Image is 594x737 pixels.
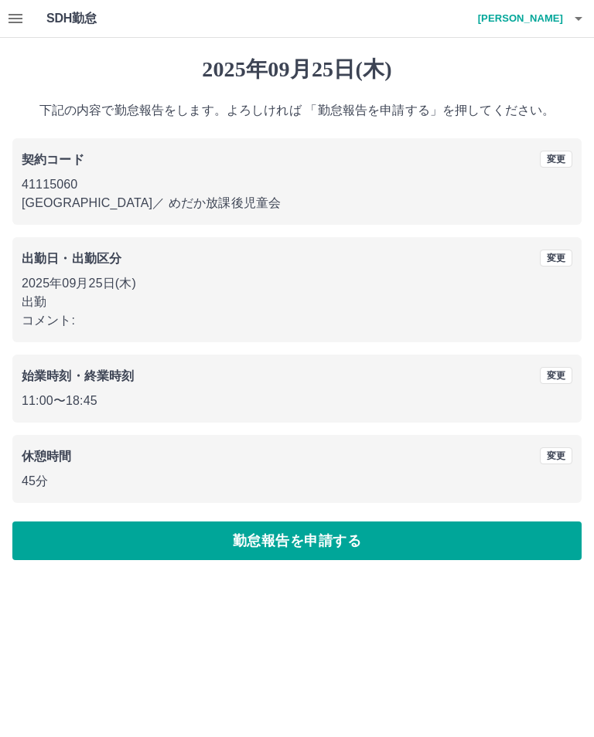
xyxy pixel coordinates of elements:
[22,252,121,265] b: 出勤日・出勤区分
[540,367,572,384] button: 変更
[12,521,582,560] button: 勤怠報告を申請する
[22,369,134,382] b: 始業時刻・終業時刻
[12,56,582,83] h1: 2025年09月25日(木)
[22,311,572,330] p: コメント:
[22,153,84,166] b: 契約コード
[540,447,572,464] button: 変更
[22,175,572,194] p: 41115060
[22,194,572,212] p: [GEOGRAPHIC_DATA] ／ めだか放課後児童会
[12,101,582,120] p: 下記の内容で勤怠報告をします。よろしければ 「勤怠報告を申請する」を押してください。
[540,250,572,267] button: 変更
[22,392,572,410] p: 11:00 〜 18:45
[540,151,572,168] button: 変更
[22,450,72,463] b: 休憩時間
[22,293,572,311] p: 出勤
[22,472,572,491] p: 45分
[22,274,572,293] p: 2025年09月25日(木)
